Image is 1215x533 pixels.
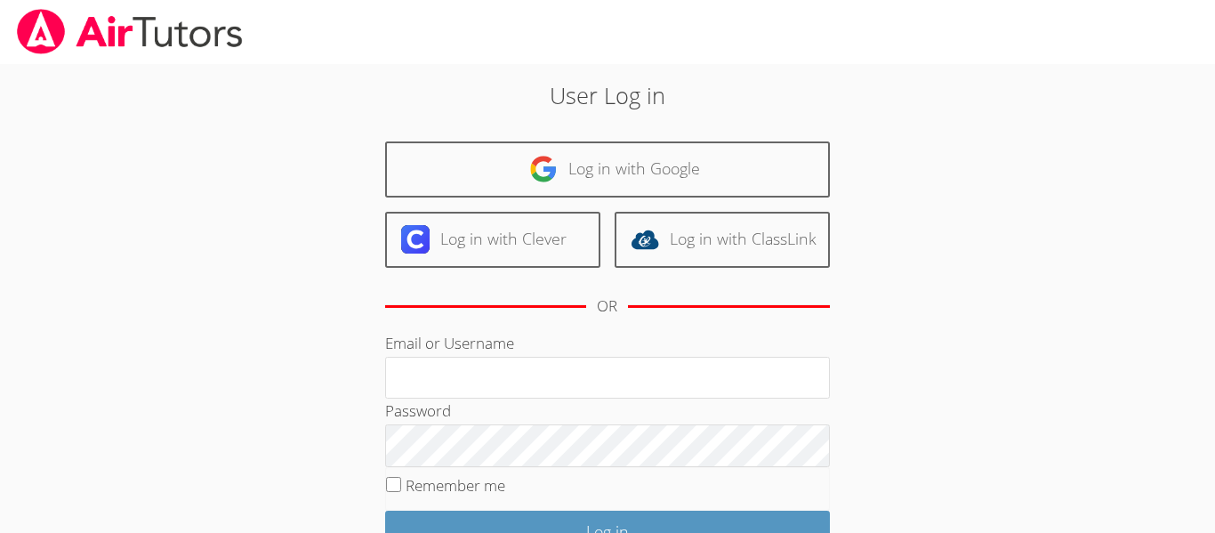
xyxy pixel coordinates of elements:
img: classlink-logo-d6bb404cc1216ec64c9a2012d9dc4662098be43eaf13dc465df04b49fa7ab582.svg [631,225,659,254]
label: Password [385,400,451,421]
img: google-logo-50288ca7cdecda66e5e0955fdab243c47b7ad437acaf1139b6f446037453330a.svg [529,155,558,183]
a: Log in with Clever [385,212,600,268]
label: Email or Username [385,333,514,353]
img: clever-logo-6eab21bc6e7a338710f1a6ff85c0baf02591cd810cc4098c63d3a4b26e2feb20.svg [401,225,430,254]
h2: User Log in [279,78,936,112]
a: Log in with ClassLink [615,212,830,268]
div: OR [597,294,617,319]
label: Remember me [406,475,505,496]
a: Log in with Google [385,141,830,198]
img: airtutors_banner-c4298cdbf04f3fff15de1276eac7730deb9818008684d7c2e4769d2f7ddbe033.png [15,9,245,54]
